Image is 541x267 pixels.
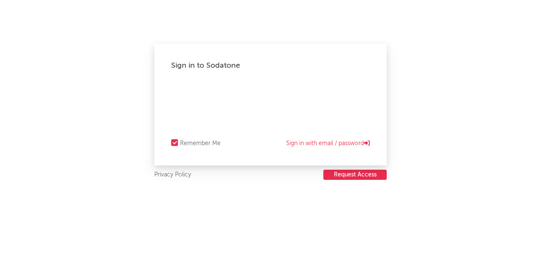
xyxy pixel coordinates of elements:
button: Request Access [323,170,387,180]
div: Sign in to Sodatone [171,61,370,71]
a: Privacy Policy [154,170,191,180]
a: Sign in with email / password [286,138,370,149]
div: Remember Me [180,138,221,149]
